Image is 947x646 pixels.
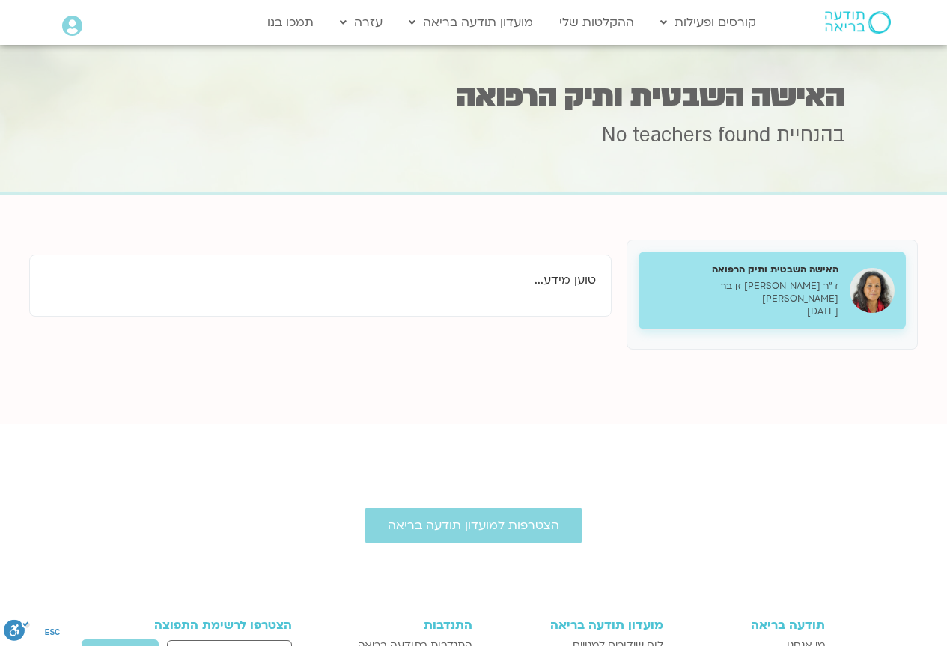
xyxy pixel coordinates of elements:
span: No teachers found [602,122,770,149]
a: מועדון תודעה בריאה [401,8,541,37]
a: קורסים ופעילות [653,8,764,37]
p: טוען מידע... [45,270,596,290]
h1: האישה השבטית ותיק הרפואה [103,82,844,111]
a: הצטרפות למועדון תודעה בריאה [365,508,582,543]
h3: התנדבות [333,618,472,632]
a: עזרה [332,8,390,37]
h3: הצטרפו לרשימת התפוצה [123,618,293,632]
p: ד״ר [PERSON_NAME] זן בר [PERSON_NAME] [650,280,838,305]
h3: תודעה בריאה [678,618,825,632]
h5: האישה השבטית ותיק הרפואה [650,263,838,276]
img: האישה השבטית ותיק הרפואה [850,268,895,313]
a: ההקלטות שלי [552,8,642,37]
p: [DATE] [650,305,838,318]
span: בהנחיית [776,122,844,149]
h3: מועדון תודעה בריאה [487,618,663,632]
span: הצטרפות למועדון תודעה בריאה [388,519,559,532]
img: תודעה בריאה [825,11,891,34]
a: תמכו בנו [260,8,321,37]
